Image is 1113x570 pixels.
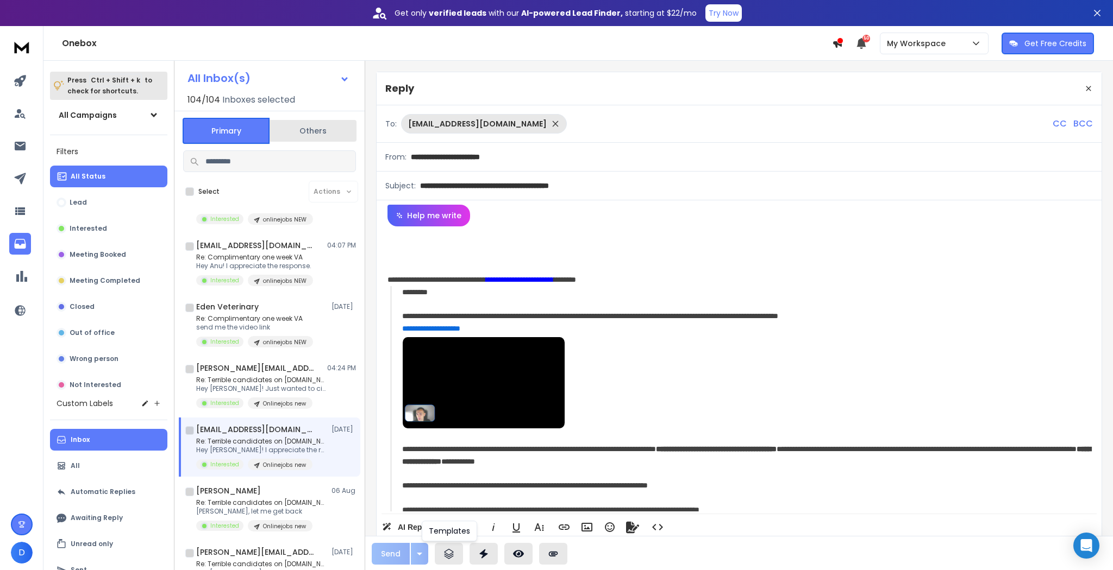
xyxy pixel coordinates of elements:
[196,547,316,558] h1: [PERSON_NAME][EMAIL_ADDRESS][DOMAIN_NAME]
[263,216,307,224] p: onlinejobs NEW
[385,81,414,96] p: Reply
[70,354,118,363] p: Wrong person
[196,301,259,312] h1: Eden Veterinary
[196,384,327,393] p: Hey [PERSON_NAME]! Just wanted to circle
[327,364,356,372] p: 04:24 PM
[1053,117,1067,130] p: CC
[887,38,950,49] p: My Workspace
[483,516,504,538] button: Italic (Ctrl+I)
[11,542,33,563] button: D
[196,446,327,454] p: Hey [PERSON_NAME]! I appreciate the response.
[187,93,220,106] span: 104 / 104
[332,548,356,556] p: [DATE]
[196,323,313,332] p: send me the video link
[196,314,313,323] p: Re: Complimentary one week VA
[196,253,313,262] p: Re: Complimentary one week VA
[270,119,357,143] button: Others
[196,262,313,270] p: Hey Anu! I appreciate the response.
[196,240,316,251] h1: [EMAIL_ADDRESS][DOMAIN_NAME]
[429,8,486,18] strong: verified leads
[263,461,306,469] p: Onlinejobs new
[59,110,117,121] h1: All Campaigns
[196,507,327,516] p: [PERSON_NAME], let me get back
[506,516,527,538] button: Underline (Ctrl+U)
[71,435,90,444] p: Inbox
[70,328,115,337] p: Out of office
[71,514,123,522] p: Awaiting Reply
[263,338,307,346] p: onlinejobs NEW
[395,8,697,18] p: Get only with our starting at $22/mo
[71,487,135,496] p: Automatic Replies
[529,516,549,538] button: More Text
[50,455,167,477] button: All
[50,481,167,503] button: Automatic Replies
[50,144,167,159] h3: Filters
[183,118,270,144] button: Primary
[70,302,95,311] p: Closed
[622,516,643,538] button: Signature
[50,218,167,239] button: Interested
[327,241,356,250] p: 04:07 PM
[210,215,239,223] p: Interested
[210,338,239,346] p: Interested
[196,363,316,373] h1: [PERSON_NAME][EMAIL_ADDRESS][DOMAIN_NAME]
[70,276,140,285] p: Meeting Completed
[70,381,121,389] p: Not Interested
[196,560,327,568] p: Re: Terrible candidates on [DOMAIN_NAME]
[332,425,356,434] p: [DATE]
[332,302,356,311] p: [DATE]
[385,118,397,129] p: To:
[198,187,220,196] label: Select
[263,277,307,285] p: onlinejobs NEW
[50,270,167,292] button: Meeting Completed
[263,522,306,530] p: Onlinejobs new
[187,73,251,84] h1: All Inbox(s)
[210,522,239,530] p: Interested
[179,67,358,89] button: All Inbox(s)
[862,35,870,42] span: 50
[50,348,167,370] button: Wrong person
[599,516,620,538] button: Emoticons
[222,93,295,106] h3: Inboxes selected
[89,74,142,86] span: Ctrl + Shift + k
[67,75,152,97] p: Press to check for shortcuts.
[196,424,316,435] h1: [EMAIL_ADDRESS][DOMAIN_NAME]
[50,296,167,318] button: Closed
[577,516,597,538] button: Insert Image (Ctrl+P)
[1024,38,1086,49] p: Get Free Credits
[1073,117,1093,130] p: BCC
[57,398,113,409] h3: Custom Labels
[70,198,87,207] p: Lead
[385,151,407,162] p: From:
[554,516,574,538] button: Insert Link (Ctrl+K)
[709,8,739,18] p: Try Now
[50,533,167,555] button: Unread only
[196,376,327,384] p: Re: Terrible candidates on [DOMAIN_NAME]
[396,523,445,532] span: AI Rephrase
[50,322,167,344] button: Out of office
[196,437,327,446] p: Re: Terrible candidates on [DOMAIN_NAME]
[62,37,832,50] h1: Onebox
[332,486,356,495] p: 06 Aug
[50,244,167,265] button: Meeting Booked
[50,507,167,529] button: Awaiting Reply
[647,516,668,538] button: Code View
[71,540,113,548] p: Unread only
[380,516,456,538] button: AI Rephrase
[50,429,167,451] button: Inbox
[50,166,167,187] button: All Status
[408,118,547,129] p: [EMAIL_ADDRESS][DOMAIN_NAME]
[387,205,470,226] button: Help me write
[1002,33,1094,54] button: Get Free Credits
[50,104,167,126] button: All Campaigns
[385,180,416,191] p: Subject:
[11,37,33,57] img: logo
[70,224,107,233] p: Interested
[71,461,80,470] p: All
[71,172,105,181] p: All Status
[196,498,327,507] p: Re: Terrible candidates on [DOMAIN_NAME]
[1073,533,1099,559] div: Open Intercom Messenger
[263,400,306,408] p: Onlinejobs new
[521,8,623,18] strong: AI-powered Lead Finder,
